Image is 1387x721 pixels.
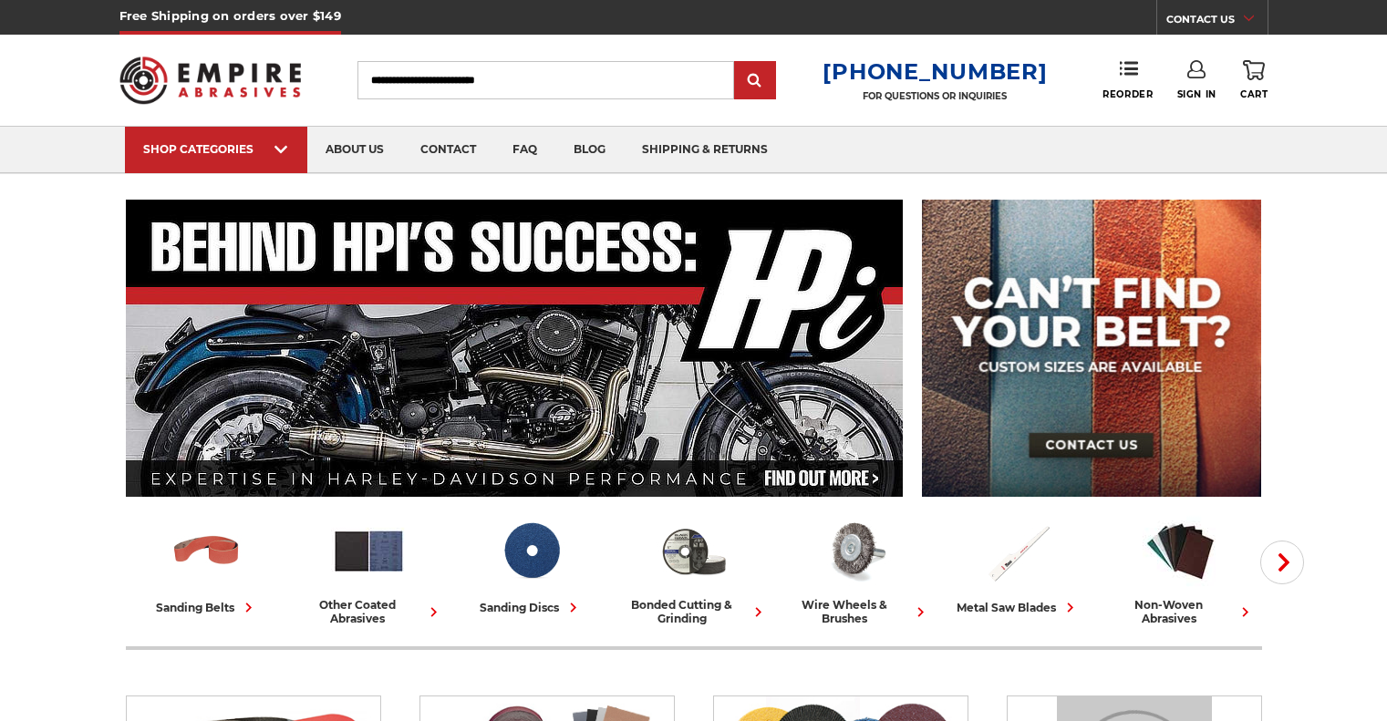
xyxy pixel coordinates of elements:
[156,598,258,617] div: sanding belts
[620,598,768,625] div: bonded cutting & grinding
[458,513,606,617] a: sanding discs
[307,127,402,173] a: about us
[1102,88,1153,100] span: Reorder
[494,127,555,173] a: faq
[945,513,1092,617] a: metal saw blades
[1240,88,1268,100] span: Cart
[493,513,569,589] img: Sanding Discs
[295,513,443,625] a: other coated abrasives
[1177,88,1216,100] span: Sign In
[1107,513,1255,625] a: non-woven abrasives
[922,200,1261,497] img: promo banner for custom belts.
[823,90,1047,102] p: FOR QUESTIONS OR INQUIRIES
[480,598,583,617] div: sanding discs
[555,127,624,173] a: blog
[737,63,773,99] input: Submit
[295,598,443,625] div: other coated abrasives
[1107,598,1255,625] div: non-woven abrasives
[624,127,786,173] a: shipping & returns
[143,142,289,156] div: SHOP CATEGORIES
[957,598,1080,617] div: metal saw blades
[656,513,731,589] img: Bonded Cutting & Grinding
[818,513,894,589] img: Wire Wheels & Brushes
[402,127,494,173] a: contact
[1143,513,1218,589] img: Non-woven Abrasives
[823,58,1047,85] a: [PHONE_NUMBER]
[119,45,302,116] img: Empire Abrasives
[1260,541,1304,584] button: Next
[620,513,768,625] a: bonded cutting & grinding
[782,598,930,625] div: wire wheels & brushes
[980,513,1056,589] img: Metal Saw Blades
[126,200,904,497] img: Banner for an interview featuring Horsepower Inc who makes Harley performance upgrades featured o...
[169,513,244,589] img: Sanding Belts
[1240,60,1268,100] a: Cart
[1102,60,1153,99] a: Reorder
[133,513,281,617] a: sanding belts
[331,513,407,589] img: Other Coated Abrasives
[782,513,930,625] a: wire wheels & brushes
[1166,9,1268,35] a: CONTACT US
